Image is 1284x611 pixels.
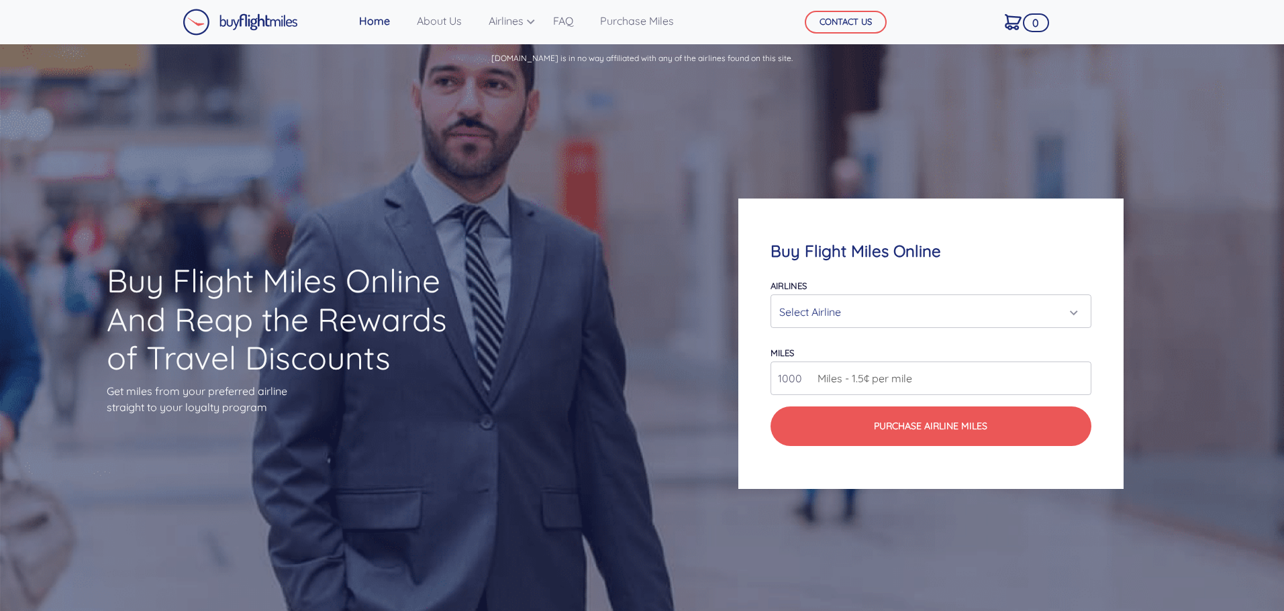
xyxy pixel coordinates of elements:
[183,9,298,36] img: Buy Flight Miles Logo
[999,7,1027,36] a: 0
[354,7,395,34] a: Home
[411,7,467,34] a: About Us
[771,294,1091,328] button: Select Airline
[183,5,298,39] a: Buy Flight Miles Logo
[107,262,471,378] h1: Buy Flight Miles Online And Reap the Rewards of Travel Discounts
[1005,14,1022,30] img: Cart
[595,7,679,34] a: Purchase Miles
[771,347,794,358] label: miles
[771,280,807,291] label: Airlines
[771,406,1091,446] button: Purchase Airline Miles
[107,383,471,415] p: Get miles from your preferred airline straight to your loyalty program
[811,370,912,386] span: Miles - 1.5¢ per mile
[548,7,579,34] a: FAQ
[805,11,887,34] button: CONTACT US
[483,7,532,34] a: Airlines
[1023,13,1049,32] span: 0
[771,241,1091,261] h4: Buy Flight Miles Online
[779,299,1074,325] div: Select Airline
